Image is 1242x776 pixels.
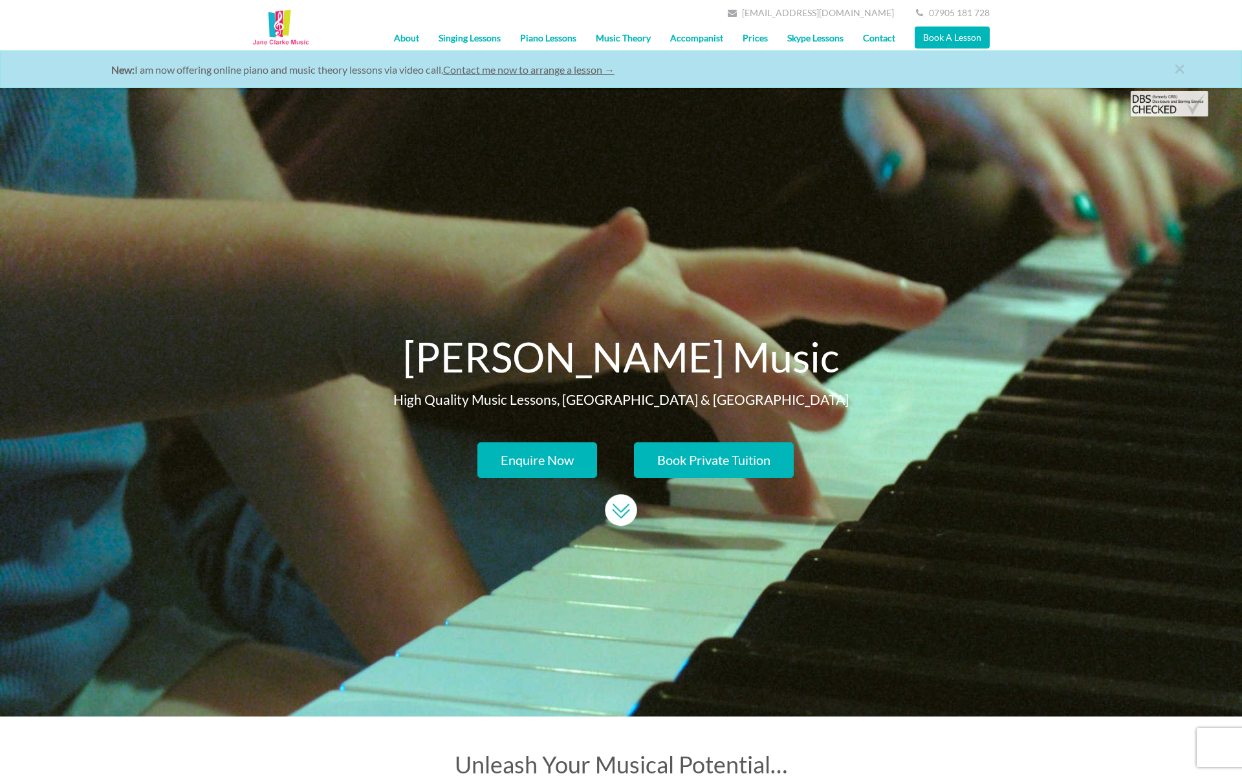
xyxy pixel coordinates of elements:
a: About [384,22,429,54]
h2: [PERSON_NAME] Music [252,334,990,379]
a: Music Theory [586,22,660,54]
a: Prices [733,22,778,54]
a: Skype Lessons [778,22,853,54]
strong: New: [111,63,135,76]
a: Contact [853,22,905,54]
a: Accompanist [660,22,733,54]
a: close [1174,58,1219,91]
img: Music Lessons Kent [252,10,309,47]
a: Enquire Now [477,442,597,478]
p: High Quality Music Lessons, [GEOGRAPHIC_DATA] & [GEOGRAPHIC_DATA] [252,392,990,407]
a: Singing Lessons [429,22,510,54]
a: Book Private Tuition [634,442,794,478]
a: Piano Lessons [510,22,586,54]
img: UqJjrSAbUX4AAAAASUVORK5CYII= [605,494,637,526]
a: Contact me now to arrange a lesson → [443,63,615,76]
a: Book A Lesson [915,27,990,48]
